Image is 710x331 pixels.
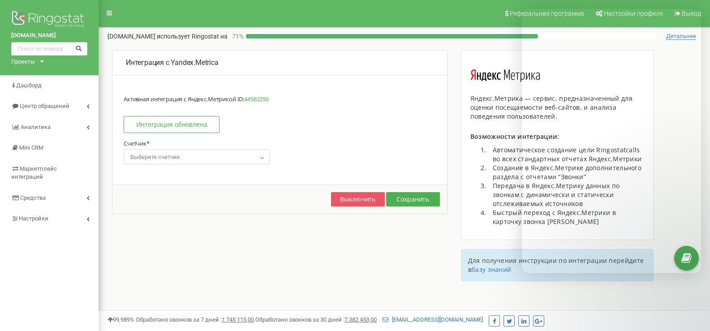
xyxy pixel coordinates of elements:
img: image [470,69,541,83]
span: Выберите счетчик [124,149,270,164]
p: Для получения инструкции по интеграции перейдите в [468,256,646,274]
span: Активная интеграция с Яндекс.Метрикой ID: [124,95,244,103]
span: Обработано звонков за 30 дней : [255,316,377,323]
img: Ringostat logo [11,9,87,31]
li: Создание в Яндекс.Метрике дополнительного раздела с отчетами “Звонки” [488,163,644,181]
span: Выберите счетчик [127,151,267,163]
iframe: Intercom live chat [522,9,701,273]
span: использует Ringostat на [157,33,228,40]
li: Автоматическое создание цели Ringostatcalls во всех стандартных отчетах Яндекс.Метрики [488,146,644,163]
p: Возможности интеграции: [470,132,644,141]
span: Реферальная программа [510,10,584,17]
a: Интеграция обновлена [124,116,219,133]
span: 99,989% [108,316,134,323]
span: Аналитика [21,124,51,130]
button: Выключить [331,192,385,206]
span: Настройки [19,215,48,222]
p: 44582290 [124,95,436,112]
span: Обработано звонков за 7 дней : [136,316,254,323]
u: 7 382 453,00 [344,316,377,323]
a: [EMAIL_ADDRESS][DOMAIN_NAME] [383,316,483,323]
div: Яндекс.Метрика — сервис, предназначенный для оценки посещаемости веб-сайтов, и анализа поведения ... [470,94,644,121]
button: Сохранить [386,192,440,206]
span: Mini CRM [19,144,43,151]
span: Средства [20,194,46,201]
label: Счетчик* [124,140,150,147]
p: Интеграция с Yandex.Metrica [126,58,434,68]
li: Быстрый переход с Яндекс.Метрики в карточку звонка [PERSON_NAME] [488,208,644,226]
p: 71 % [228,32,246,41]
p: [DOMAIN_NAME] [108,32,228,41]
a: базу знаний [472,265,511,274]
input: Поиск по номеру [11,42,87,56]
div: Проекты [11,58,35,66]
span: Дашборд [16,82,42,89]
u: 1 745 115,00 [222,316,254,323]
li: Передача в Яндекс.Метрику данных по звонкам с динамически и статически отслеживаемых источников [488,181,644,208]
a: [DOMAIN_NAME] [11,31,87,40]
span: Маркетплейс интеграций [11,165,57,181]
iframe: Intercom live chat [680,280,701,302]
span: Центр обращений [20,103,69,109]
